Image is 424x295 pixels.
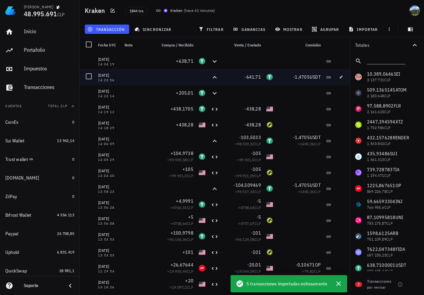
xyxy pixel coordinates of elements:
span: +101 [183,249,193,255]
a: Inicio [3,24,77,40]
div: Nota [122,37,154,53]
span: CLP [254,221,261,226]
span: CLP [187,237,193,242]
span: Nota [125,42,132,47]
div: USDT-icon [199,58,205,64]
span: CLP [187,157,193,162]
span: 19.097,2 [172,285,187,290]
span: 99.931,5 [172,173,187,178]
span: ≈ [167,157,193,162]
span: -438,28 [244,106,261,112]
div: Paypal [5,231,19,237]
div: USDT-icon [199,106,205,112]
div: Soporte [24,283,61,288]
div: USDT-icon [199,153,205,160]
a: Portafolio [3,42,77,58]
span: ≈ [298,189,321,194]
div: 14:22:14 [98,95,119,98]
div: Bifrost Wallet [5,212,31,218]
span: +638,71 [176,58,193,64]
a: Bifrost Wallet 4.556.113 [3,207,77,223]
button: sincronizar [132,25,176,34]
span: sincronizar [136,27,171,32]
span: -105 [251,166,261,172]
span: 48.995.691 [24,9,57,18]
div: 13:56:08 [98,222,119,225]
div: [DOMAIN_NAME] [5,175,39,181]
span: 4758,64 [173,221,187,226]
span: Compra / Recibido [162,42,193,47]
div: Trust wallet [5,157,28,162]
span: -104,509469 [234,182,261,188]
div: USDT-icon [199,90,205,96]
span: 99.931,5 [239,157,254,162]
div: [DATE] [98,72,119,79]
div: USD-icon [266,106,273,112]
span: 2 [358,282,359,287]
div: USDG-icon [266,121,273,128]
button: mostrar [272,25,306,34]
span: USDT [310,74,321,80]
div: [DATE] [98,215,119,222]
div: 14:05:29 [98,158,119,162]
span: +104,9738 [171,150,193,156]
div: USDG-icon [266,217,273,224]
button: filtrar [196,25,228,34]
span: 1844 txs [130,7,143,15]
span: +26,67644 [171,262,193,268]
div: Totales [355,43,411,47]
img: LedgiFi [5,5,16,16]
div: [DATE] [98,263,119,270]
span: +205,01 [176,90,193,96]
span: ≈ [235,269,261,274]
span: +438,28 [176,122,193,128]
span: Total CLP [48,104,68,108]
span: -1,4705 [293,134,310,140]
span: CLP [314,189,321,194]
span: CLP [254,157,261,162]
div: QuickSwap [5,268,27,274]
span: ≈ [238,205,261,210]
div: 14:06:09 [98,142,119,146]
span: 99.911,09 [237,173,254,178]
span: OP [315,262,321,268]
span: 28.981,1 [59,268,74,273]
span: CLP [314,141,321,146]
div: USDG-icon [266,169,273,176]
span: -641,71 [244,74,261,80]
div: Portafolio [24,47,74,53]
span: 4760,31 [173,205,187,210]
span: -1,4705 [293,182,310,188]
span: ≈ [302,269,321,274]
div: USDT-icon [266,74,273,80]
span: 99.959,58 [170,157,187,162]
span: USDT [310,182,321,188]
div: Uphold [5,250,19,255]
span: ≈ [238,221,261,226]
span: ≈ [167,237,193,242]
div: USD-icon [199,169,205,176]
span: ≈ [171,221,193,226]
span: importar [350,27,378,32]
a: [DOMAIN_NAME] 0 [3,170,77,186]
div: avatar [409,5,420,16]
span: CLP [254,173,261,178]
a: Sui Wallet 13.942,14 [3,133,77,149]
div: 14:34:19 [98,63,119,66]
button: agrupar [309,25,343,34]
div: ZilPay [5,194,17,199]
div: Kraken [170,7,183,14]
div: Venta / Enviado [221,37,264,53]
div: Impuestos [24,65,74,72]
div: Compra / Recibido [154,37,196,53]
div: OP-icon [199,265,205,271]
span: 96.156,36 [170,237,187,242]
span: Fecha UTC [98,42,116,47]
a: Trust wallet 0 [3,151,77,167]
span: 0 [72,175,74,180]
button: transacción [85,25,129,34]
span: 79,82 [304,269,314,274]
div: [PERSON_NAME] [24,4,53,10]
span: ≈ [235,173,261,178]
span: 99.517,43 [237,189,254,194]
